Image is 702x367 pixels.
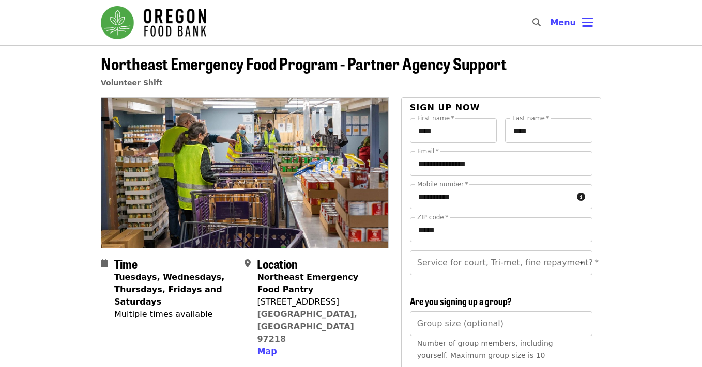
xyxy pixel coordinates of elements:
span: Northeast Emergency Food Program - Partner Agency Support [101,51,507,75]
a: Volunteer Shift [101,78,163,87]
a: [GEOGRAPHIC_DATA], [GEOGRAPHIC_DATA] 97218 [257,309,357,344]
input: ZIP code [410,217,592,242]
div: Multiple times available [114,308,236,321]
label: Last name [512,115,549,121]
span: Map [257,346,277,356]
input: Last name [505,118,592,143]
label: First name [417,115,454,121]
i: calendar icon [101,259,108,268]
strong: Northeast Emergency Food Pantry [257,272,358,294]
input: Mobile number [410,184,573,209]
img: Oregon Food Bank - Home [101,6,206,39]
input: [object Object] [410,311,592,336]
button: Map [257,345,277,358]
label: Email [417,148,439,154]
strong: Tuesdays, Wednesdays, Thursdays, Fridays and Saturdays [114,272,224,307]
span: Number of group members, including yourself. Maximum group size is 10 [417,339,553,359]
span: Time [114,254,138,273]
i: bars icon [582,15,593,30]
img: Northeast Emergency Food Program - Partner Agency Support organized by Oregon Food Bank [101,98,388,247]
button: Toggle account menu [542,10,601,35]
span: Sign up now [410,103,480,113]
i: search icon [532,18,541,27]
i: map-marker-alt icon [245,259,251,268]
div: [STREET_ADDRESS] [257,296,380,308]
span: Are you signing up a group? [410,294,512,308]
input: Email [410,151,592,176]
button: Open [574,256,589,270]
i: circle-info icon [577,192,585,202]
label: Mobile number [417,181,468,187]
input: First name [410,118,497,143]
label: ZIP code [417,214,448,220]
span: Location [257,254,298,273]
span: Menu [550,18,576,27]
input: Search [547,10,555,35]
